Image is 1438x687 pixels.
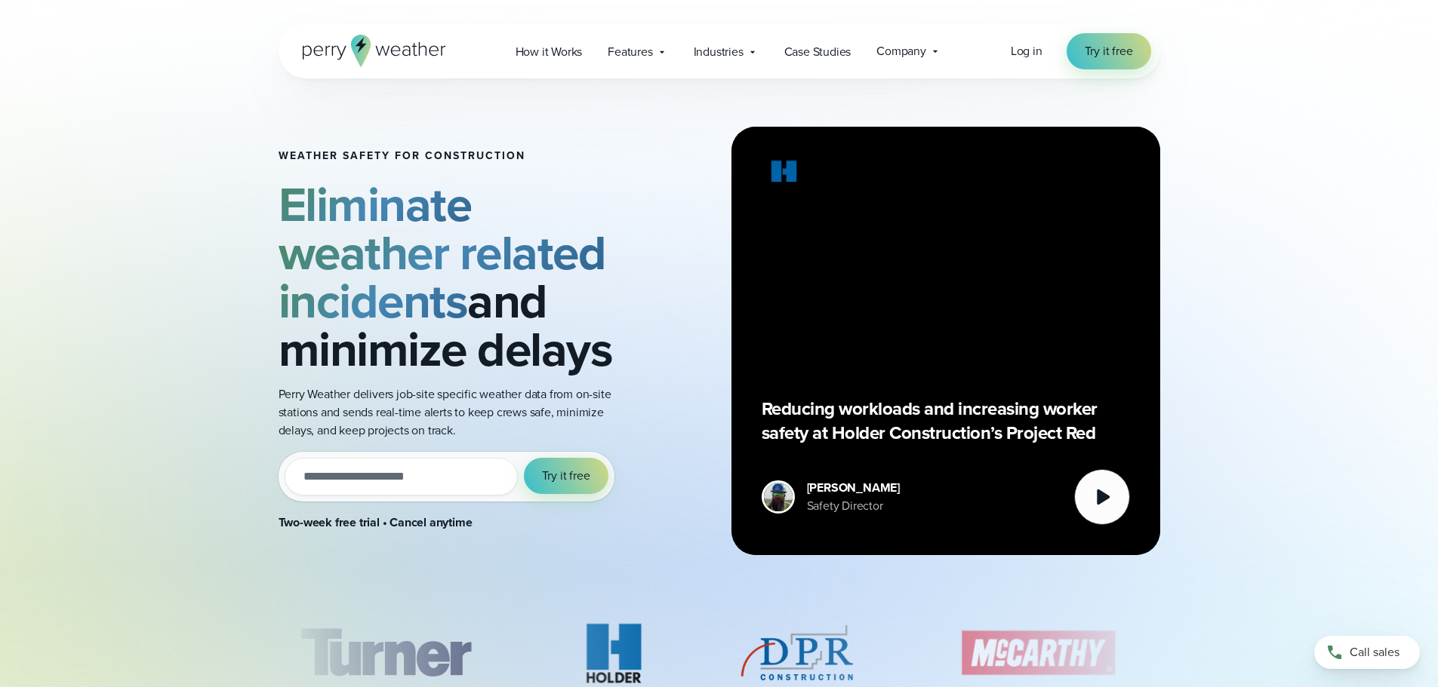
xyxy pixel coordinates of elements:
a: Try it free [1067,33,1151,69]
span: Company [876,42,926,60]
h1: Weather safety for Construction [279,150,632,162]
span: How it Works [516,43,583,61]
span: Case Studies [784,43,851,61]
div: [PERSON_NAME] [807,479,900,497]
h2: and minimize delays [279,180,632,373]
span: Try it free [1085,42,1133,60]
a: Log in [1011,42,1042,60]
button: Try it free [524,458,608,494]
strong: Eliminate weather related incidents [279,169,606,336]
p: Reducing workloads and increasing worker safety at Holder Construction’s Project Red [762,397,1130,445]
span: Industries [694,43,744,61]
span: Try it free [542,467,590,485]
strong: Two-week free trial • Cancel anytime [279,514,473,531]
p: Perry Weather delivers job-site specific weather data from on-site stations and sends real-time a... [279,385,632,440]
img: Merco Chantres Headshot [764,483,793,511]
a: Call sales [1314,636,1420,669]
div: Safety Director [807,497,900,515]
a: Case Studies [771,36,864,67]
img: Holder.svg [762,157,807,192]
span: Call sales [1350,643,1400,661]
a: How it Works [503,36,596,67]
span: Features [608,43,652,61]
